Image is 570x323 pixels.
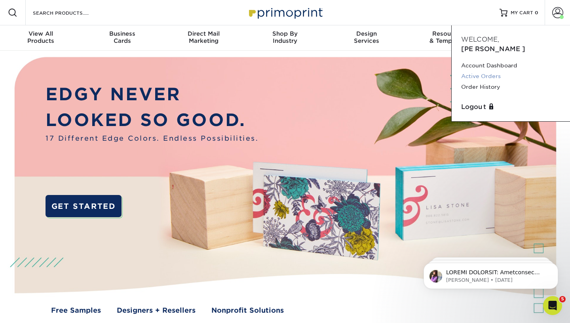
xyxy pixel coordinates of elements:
[461,45,525,53] span: [PERSON_NAME]
[211,305,284,315] a: Nonprofit Solutions
[461,60,560,71] a: Account Dashboard
[32,8,109,17] input: SEARCH PRODUCTS.....
[46,107,258,133] p: LOOKED SO GOOD.
[82,30,163,44] div: Cards
[461,36,499,43] span: Welcome,
[46,82,258,107] p: EDGY NEVER
[461,102,560,112] a: Logout
[407,30,489,37] span: Resources
[326,30,407,44] div: Services
[244,30,326,44] div: Industry
[535,10,538,15] span: 0
[163,30,244,37] span: Direct Mail
[163,25,244,51] a: Direct MailMarketing
[51,305,101,315] a: Free Samples
[461,82,560,92] a: Order History
[46,195,121,218] a: GET STARTED
[511,10,533,16] span: MY CART
[543,296,562,315] iframe: Intercom live chat
[407,25,489,51] a: Resources& Templates
[82,25,163,51] a: BusinessCards
[34,31,137,38] p: Message from Erica, sent 2w ago
[461,71,560,82] a: Active Orders
[244,30,326,37] span: Shop By
[244,25,326,51] a: Shop ByIndustry
[326,25,407,51] a: DesignServices
[412,246,570,302] iframe: Intercom notifications message
[117,305,196,315] a: Designers + Resellers
[559,296,566,302] span: 5
[326,30,407,37] span: Design
[46,133,258,143] span: 17 Different Edge Colors. Endless Possibilities.
[245,4,325,21] img: Primoprint
[34,23,137,273] span: LOREMI DOLORSIT: Ametconsec Adipi 81047-206171-09098 ELITSE DOEIUSMO: Temporinci Utlab 38544-1345...
[82,30,163,37] span: Business
[407,30,489,44] div: & Templates
[163,30,244,44] div: Marketing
